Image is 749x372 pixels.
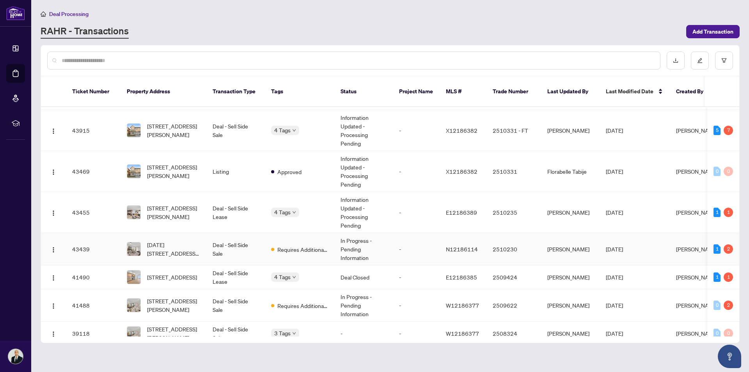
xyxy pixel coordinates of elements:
[446,246,478,253] span: N12186114
[606,274,623,281] span: [DATE]
[541,77,600,107] th: Last Updated By
[66,322,121,345] td: 39118
[606,87,653,96] span: Last Modified Date
[41,11,46,17] span: home
[541,192,600,233] td: [PERSON_NAME]
[541,265,600,289] td: [PERSON_NAME]
[265,77,334,107] th: Tags
[50,275,57,281] img: Logo
[47,299,60,311] button: Logo
[206,151,265,192] td: Listing
[714,244,721,254] div: 1
[686,25,740,38] button: Add Transaction
[334,192,393,233] td: Information Updated - Processing Pending
[673,58,678,63] span: download
[277,167,302,176] span: Approved
[127,206,140,219] img: thumbnail-img
[393,77,440,107] th: Project Name
[50,331,57,337] img: Logo
[714,126,721,135] div: 5
[49,11,89,18] span: Deal Processing
[274,126,291,135] span: 4 Tags
[147,204,200,221] span: [STREET_ADDRESS][PERSON_NAME]
[676,127,718,134] span: [PERSON_NAME]
[691,52,709,69] button: edit
[714,329,721,338] div: 0
[600,77,670,107] th: Last Modified Date
[486,289,541,322] td: 2509622
[486,233,541,265] td: 2510230
[724,301,733,310] div: 2
[206,110,265,151] td: Deal - Sell Side Sale
[292,128,296,132] span: down
[121,77,206,107] th: Property Address
[50,169,57,175] img: Logo
[206,289,265,322] td: Deal - Sell Side Sale
[47,165,60,178] button: Logo
[274,272,291,281] span: 4 Tags
[676,209,718,216] span: [PERSON_NAME]
[440,77,486,107] th: MLS #
[724,208,733,217] div: 1
[277,245,328,254] span: Requires Additional Docs
[334,322,393,345] td: -
[724,167,733,176] div: 0
[393,289,440,322] td: -
[676,274,718,281] span: [PERSON_NAME]
[292,275,296,279] span: down
[50,247,57,253] img: Logo
[393,151,440,192] td: -
[446,168,477,175] span: X12186382
[41,25,129,39] a: RAHR - Transactions
[206,322,265,345] td: Deal - Sell Side Sale
[715,52,733,69] button: filter
[206,77,265,107] th: Transaction Type
[541,151,600,192] td: Florabelle Tabije
[66,151,121,192] td: 43469
[724,244,733,254] div: 2
[446,330,479,337] span: W12186377
[292,331,296,335] span: down
[47,327,60,340] button: Logo
[50,128,57,134] img: Logo
[446,274,477,281] span: E12186385
[127,271,140,284] img: thumbnail-img
[676,168,718,175] span: [PERSON_NAME]
[334,110,393,151] td: Information Updated - Processing Pending
[47,243,60,255] button: Logo
[676,330,718,337] span: [PERSON_NAME]
[47,271,60,283] button: Logo
[714,301,721,310] div: 0
[274,208,291,217] span: 4 Tags
[670,77,717,107] th: Created By
[486,265,541,289] td: 2509424
[486,192,541,233] td: 2510235
[393,322,440,345] td: -
[718,345,741,368] button: Open asap
[606,209,623,216] span: [DATE]
[721,58,727,63] span: filter
[274,329,291,338] span: 3 Tags
[147,325,200,342] span: [STREET_ADDRESS][PERSON_NAME]
[147,240,200,258] span: [DATE][STREET_ADDRESS][PERSON_NAME]
[692,25,733,38] span: Add Transaction
[393,110,440,151] td: -
[47,124,60,137] button: Logo
[606,302,623,309] span: [DATE]
[277,301,328,310] span: Requires Additional Docs
[606,127,623,134] span: [DATE]
[334,77,393,107] th: Status
[66,110,121,151] td: 43915
[714,208,721,217] div: 1
[486,151,541,192] td: 2510331
[446,127,477,134] span: X12186382
[334,265,393,289] td: Deal Closed
[127,299,140,312] img: thumbnail-img
[606,330,623,337] span: [DATE]
[47,206,60,219] button: Logo
[127,124,140,137] img: thumbnail-img
[147,297,200,314] span: [STREET_ADDRESS][PERSON_NAME]
[714,167,721,176] div: 0
[66,192,121,233] td: 43455
[206,192,265,233] td: Deal - Sell Side Lease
